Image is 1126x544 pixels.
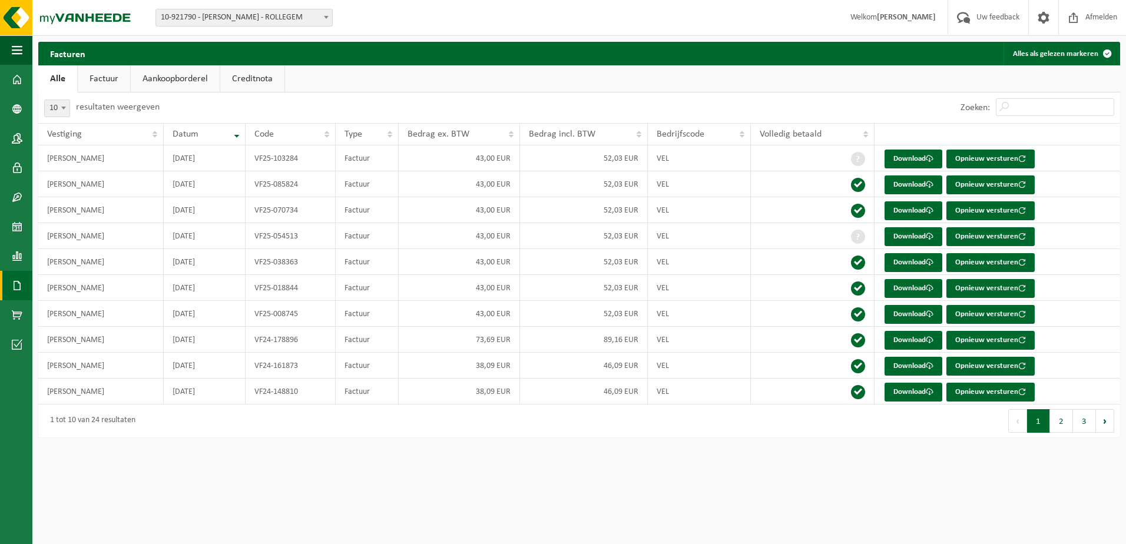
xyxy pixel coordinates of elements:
td: VEL [648,249,751,275]
td: VEL [648,197,751,223]
strong: [PERSON_NAME] [877,13,936,22]
td: VF25-070734 [246,197,336,223]
td: VF24-161873 [246,353,336,379]
td: [PERSON_NAME] [38,275,164,301]
span: 10 [45,100,69,117]
td: Factuur [336,249,399,275]
td: 52,03 EUR [520,275,648,301]
td: 43,00 EUR [399,275,520,301]
td: [DATE] [164,379,246,404]
a: Factuur [78,65,130,92]
label: Zoeken: [961,103,990,112]
a: Aankoopborderel [131,65,220,92]
td: VF25-054513 [246,223,336,249]
td: Factuur [336,223,399,249]
button: Opnieuw versturen [946,279,1035,298]
span: Type [345,130,362,139]
td: [DATE] [164,327,246,353]
td: 52,03 EUR [520,249,648,275]
td: Factuur [336,145,399,171]
td: VEL [648,171,751,197]
td: 43,00 EUR [399,223,520,249]
span: Code [254,130,274,139]
a: Creditnota [220,65,284,92]
td: 89,16 EUR [520,327,648,353]
label: resultaten weergeven [76,102,160,112]
td: [PERSON_NAME] [38,197,164,223]
td: 52,03 EUR [520,197,648,223]
td: VEL [648,275,751,301]
a: Download [885,227,942,246]
td: [PERSON_NAME] [38,353,164,379]
button: 3 [1073,409,1096,433]
a: Download [885,150,942,168]
td: Factuur [336,379,399,404]
td: [PERSON_NAME] [38,171,164,197]
td: VF25-018844 [246,275,336,301]
td: Factuur [336,197,399,223]
span: Bedrag ex. BTW [408,130,469,139]
button: Opnieuw versturen [946,253,1035,272]
span: Vestiging [47,130,82,139]
div: 1 tot 10 van 24 resultaten [44,410,135,432]
td: [DATE] [164,223,246,249]
button: Alles als gelezen markeren [1004,42,1119,65]
span: 10-921790 - VERMEULEN JONELL - ROLLEGEM [155,9,333,26]
td: [PERSON_NAME] [38,223,164,249]
td: 46,09 EUR [520,379,648,404]
td: VF24-178896 [246,327,336,353]
button: 1 [1027,409,1050,433]
td: Factuur [336,171,399,197]
button: Opnieuw versturen [946,305,1035,324]
span: Volledig betaald [760,130,822,139]
button: Opnieuw versturen [946,150,1035,168]
td: VF25-103284 [246,145,336,171]
a: Download [885,357,942,376]
a: Download [885,279,942,298]
td: VEL [648,223,751,249]
td: [DATE] [164,197,246,223]
button: Opnieuw versturen [946,201,1035,220]
td: [DATE] [164,145,246,171]
td: 43,00 EUR [399,249,520,275]
a: Download [885,305,942,324]
td: VEL [648,353,751,379]
td: VEL [648,301,751,327]
td: VF24-148810 [246,379,336,404]
td: VEL [648,379,751,404]
td: 43,00 EUR [399,171,520,197]
td: 52,03 EUR [520,301,648,327]
td: 38,09 EUR [399,379,520,404]
button: Opnieuw versturen [946,227,1035,246]
h2: Facturen [38,42,97,65]
td: 46,09 EUR [520,353,648,379]
td: VEL [648,327,751,353]
td: 43,00 EUR [399,145,520,171]
td: Factuur [336,327,399,353]
td: VF25-085824 [246,171,336,197]
span: Bedrag incl. BTW [529,130,595,139]
td: VF25-008745 [246,301,336,327]
td: [DATE] [164,301,246,327]
td: [DATE] [164,171,246,197]
td: [PERSON_NAME] [38,249,164,275]
a: Download [885,253,942,272]
button: 2 [1050,409,1073,433]
a: Download [885,331,942,350]
button: Opnieuw versturen [946,331,1035,350]
td: [DATE] [164,353,246,379]
button: Opnieuw versturen [946,383,1035,402]
td: Factuur [336,353,399,379]
td: [DATE] [164,249,246,275]
td: 52,03 EUR [520,171,648,197]
td: [PERSON_NAME] [38,379,164,404]
a: Download [885,175,942,194]
span: 10 [44,99,70,117]
span: 10-921790 - VERMEULEN JONELL - ROLLEGEM [156,9,332,26]
td: [PERSON_NAME] [38,145,164,171]
td: VEL [648,145,751,171]
button: Opnieuw versturen [946,357,1035,376]
td: [PERSON_NAME] [38,327,164,353]
td: 38,09 EUR [399,353,520,379]
td: 52,03 EUR [520,223,648,249]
